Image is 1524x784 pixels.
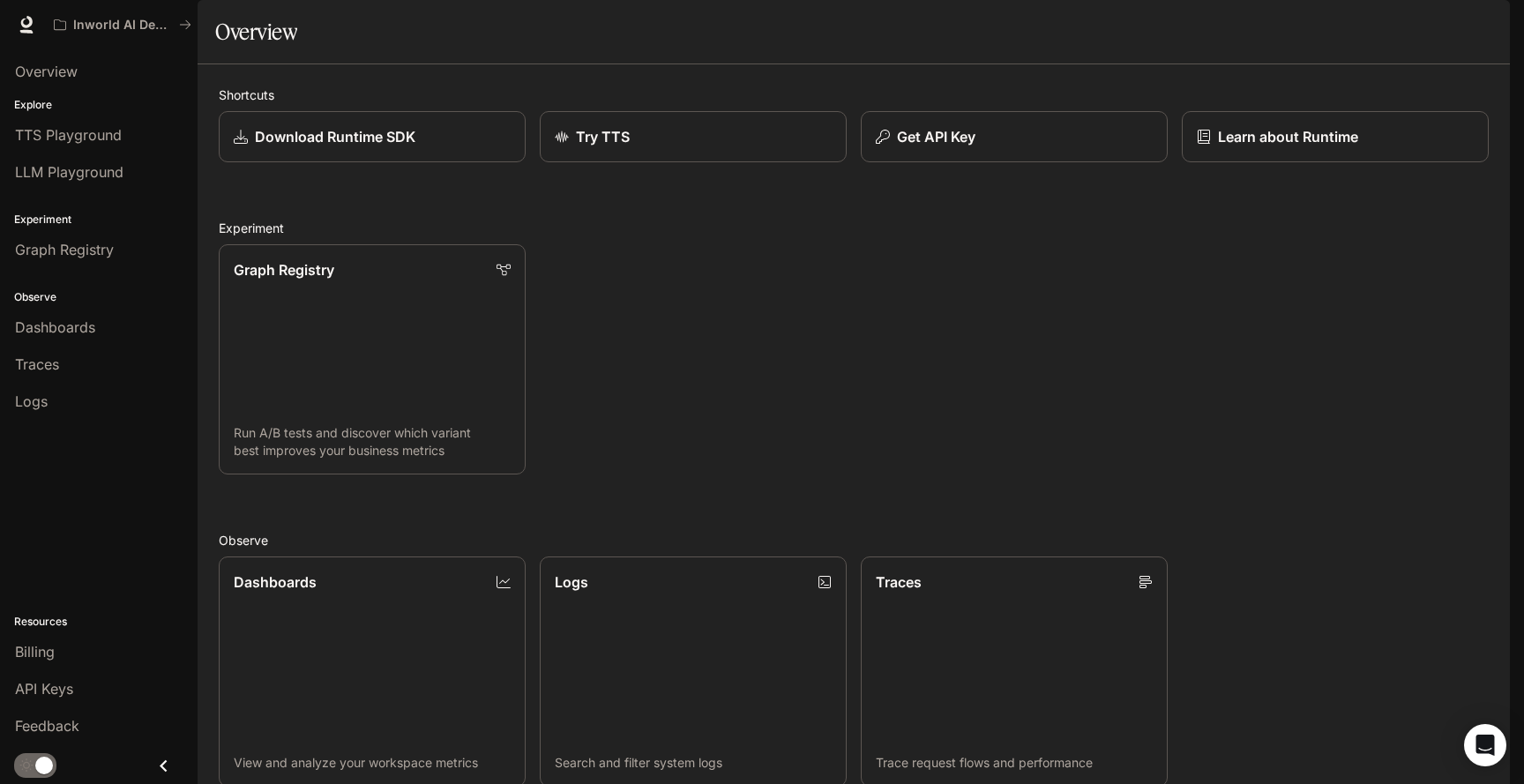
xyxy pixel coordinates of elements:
h2: Shortcuts [219,86,1489,104]
button: Get API Key [861,111,1168,162]
p: Inworld AI Demos [73,18,172,33]
h1: Overview [215,14,297,49]
p: View and analyze your workspace metrics [234,754,511,772]
p: Trace request flows and performance [876,754,1153,772]
button: All workspaces [46,7,199,42]
p: Get API Key [897,126,975,147]
h2: Observe [219,531,1489,549]
p: Try TTS [576,126,630,147]
a: Graph RegistryRun A/B tests and discover which variant best improves your business metrics [219,244,526,474]
a: Learn about Runtime [1182,111,1489,162]
a: Download Runtime SDK [219,111,526,162]
div: Open Intercom Messenger [1464,724,1506,766]
p: Learn about Runtime [1218,126,1358,147]
h2: Experiment [219,219,1489,237]
p: Run A/B tests and discover which variant best improves your business metrics [234,424,511,459]
p: Traces [876,571,922,593]
p: Dashboards [234,571,317,593]
a: Try TTS [540,111,847,162]
p: Graph Registry [234,259,334,280]
p: Logs [555,571,588,593]
p: Search and filter system logs [555,754,832,772]
p: Download Runtime SDK [255,126,415,147]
